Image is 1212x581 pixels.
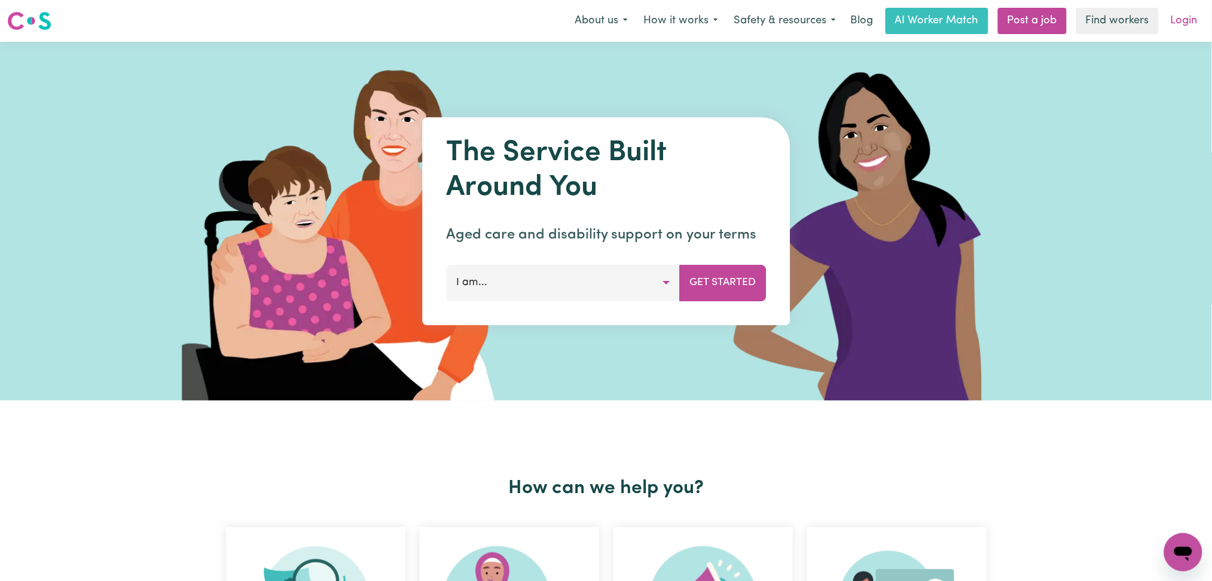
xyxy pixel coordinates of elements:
h2: How can we help you? [219,477,994,500]
button: Safety & resources [726,8,844,33]
button: Get Started [679,265,766,301]
a: AI Worker Match [886,8,988,34]
a: Post a job [998,8,1067,34]
h1: The Service Built Around You [446,136,766,205]
button: How it works [636,8,726,33]
a: Find workers [1076,8,1159,34]
a: Careseekers logo [7,7,51,35]
button: About us [567,8,636,33]
p: Aged care and disability support on your terms [446,224,766,246]
a: Blog [844,8,881,34]
img: Careseekers logo [7,10,51,32]
iframe: Button to launch messaging window [1164,533,1202,571]
button: I am... [446,265,680,301]
a: Login [1164,8,1205,34]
